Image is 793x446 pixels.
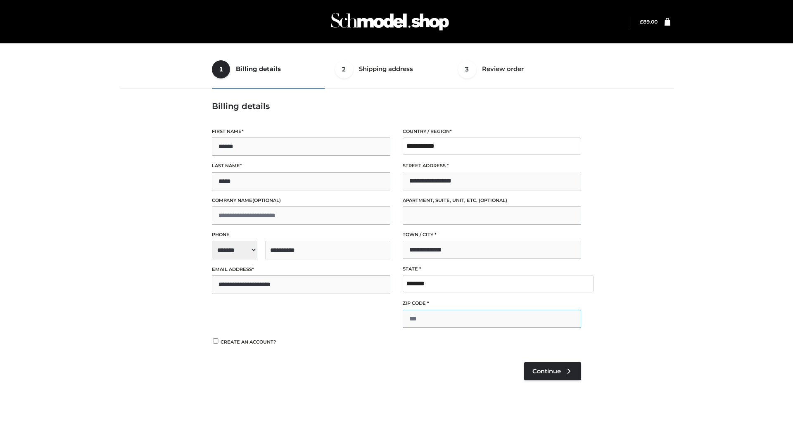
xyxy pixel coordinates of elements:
a: Continue [524,362,581,380]
a: £89.00 [640,19,658,25]
input: Create an account? [212,338,219,344]
img: Schmodel Admin 964 [328,5,452,38]
h3: Billing details [212,101,581,111]
span: £ [640,19,643,25]
label: Country / Region [403,128,581,135]
label: Street address [403,162,581,170]
label: First name [212,128,390,135]
span: Continue [532,368,561,375]
label: Phone [212,231,390,239]
label: ZIP Code [403,299,581,307]
bdi: 89.00 [640,19,658,25]
label: State [403,265,581,273]
label: Email address [212,266,390,273]
span: (optional) [252,197,281,203]
span: Create an account? [221,339,276,345]
label: Last name [212,162,390,170]
label: Town / City [403,231,581,239]
label: Apartment, suite, unit, etc. [403,197,581,204]
span: (optional) [479,197,507,203]
label: Company name [212,197,390,204]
